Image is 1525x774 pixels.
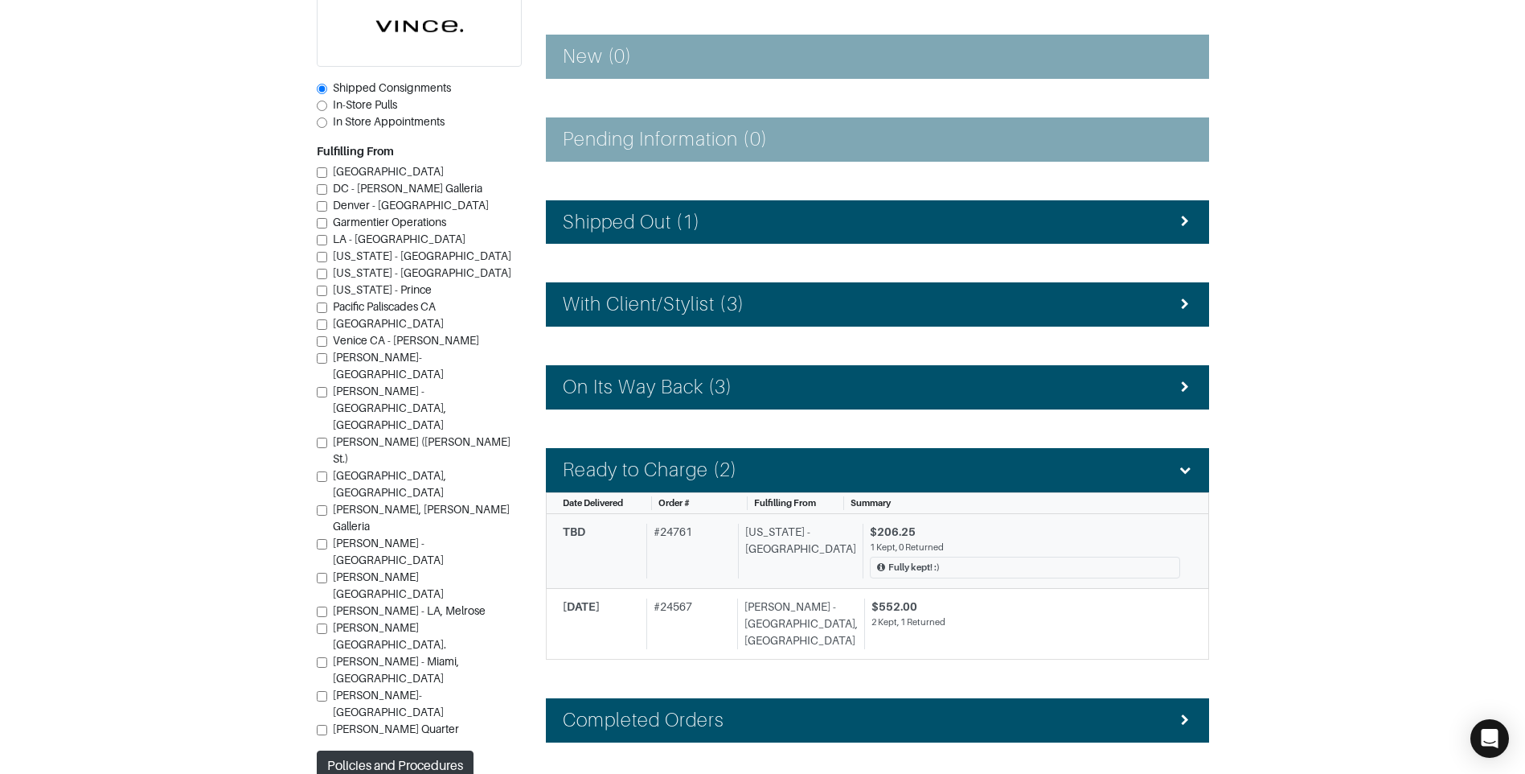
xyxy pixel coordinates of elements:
[658,498,690,508] span: Order #
[317,725,327,735] input: [PERSON_NAME] Quarter
[317,101,327,111] input: In-Store Pulls
[333,233,465,245] span: LA - [GEOGRAPHIC_DATA]
[317,539,327,550] input: [PERSON_NAME] - [GEOGRAPHIC_DATA]
[317,84,327,94] input: Shipped Consignments
[317,657,327,668] input: [PERSON_NAME] - Miami, [GEOGRAPHIC_DATA]
[317,573,327,583] input: [PERSON_NAME][GEOGRAPHIC_DATA]
[333,300,436,313] span: Pacific Paliscades CA
[851,498,891,508] span: Summary
[563,459,738,482] h4: Ready to Charge (2)
[333,689,444,718] span: [PERSON_NAME]- [GEOGRAPHIC_DATA]
[333,182,482,195] span: DC - [PERSON_NAME] Galleria
[563,293,744,316] h4: With Client/Stylist (3)
[317,184,327,195] input: DC - [PERSON_NAME] Galleria
[871,615,1180,629] div: 2 Kept, 1 Returned
[333,604,486,617] span: [PERSON_NAME] - LA, Melrose
[317,252,327,262] input: [US_STATE] - [GEOGRAPHIC_DATA]
[317,269,327,279] input: [US_STATE] - [GEOGRAPHIC_DATA]
[333,199,489,212] span: Denver - [GEOGRAPHIC_DATA]
[317,218,327,228] input: Garmentier Operations
[563,211,701,234] h4: Shipped Out (1)
[563,709,725,732] h4: Completed Orders
[1470,719,1509,758] div: Open Intercom Messenger
[333,723,459,735] span: [PERSON_NAME] Quarter
[870,541,1180,554] div: 1 Kept, 0 Returned
[317,201,327,212] input: Denver - [GEOGRAPHIC_DATA]
[317,691,327,702] input: [PERSON_NAME]- [GEOGRAPHIC_DATA]
[563,128,768,151] h4: Pending Information (0)
[317,624,327,634] input: [PERSON_NAME][GEOGRAPHIC_DATA].
[317,303,327,313] input: Pacific Paliscades CA
[870,524,1180,541] div: $206.25
[317,471,327,482] input: [GEOGRAPHIC_DATA], [GEOGRAPHIC_DATA]
[333,334,479,347] span: Venice CA - [PERSON_NAME]
[317,167,327,178] input: [GEOGRAPHIC_DATA]
[563,376,733,399] h4: On Its Way Back (3)
[333,435,510,465] span: [PERSON_NAME] ([PERSON_NAME] St.)
[333,266,511,279] span: [US_STATE] - [GEOGRAPHIC_DATA]
[563,45,632,68] h4: New (0)
[563,600,600,613] span: [DATE]
[317,387,327,397] input: [PERSON_NAME] - [GEOGRAPHIC_DATA], [GEOGRAPHIC_DATA]
[333,385,446,431] span: [PERSON_NAME] - [GEOGRAPHIC_DATA], [GEOGRAPHIC_DATA]
[317,117,327,128] input: In Store Appointments
[333,165,444,178] span: [GEOGRAPHIC_DATA]
[333,655,459,685] span: [PERSON_NAME] - Miami, [GEOGRAPHIC_DATA]
[317,438,327,448] input: [PERSON_NAME] ([PERSON_NAME] St.)
[563,498,623,508] span: Date Delivered
[317,286,327,296] input: [US_STATE] - Prince
[317,505,327,516] input: [PERSON_NAME], [PERSON_NAME] Galleria
[333,621,446,651] span: [PERSON_NAME][GEOGRAPHIC_DATA].
[317,319,327,330] input: [GEOGRAPHIC_DATA]
[333,249,511,262] span: [US_STATE] - [GEOGRAPHIC_DATA]
[333,351,444,381] span: [PERSON_NAME]-[GEOGRAPHIC_DATA]
[333,216,446,228] span: Garmentier Operations
[738,524,856,579] div: [US_STATE] - [GEOGRAPHIC_DATA]
[737,599,858,649] div: [PERSON_NAME] - [GEOGRAPHIC_DATA], [GEOGRAPHIC_DATA]
[333,570,444,600] span: [PERSON_NAME][GEOGRAPHIC_DATA]
[317,336,327,347] input: Venice CA - [PERSON_NAME]
[317,235,327,245] input: LA - [GEOGRAPHIC_DATA]
[333,81,451,94] span: Shipped Consignments
[888,561,940,574] div: Fully kept! :)
[333,469,446,499] span: [GEOGRAPHIC_DATA], [GEOGRAPHIC_DATA]
[333,317,444,330] span: [GEOGRAPHIC_DATA]
[333,115,445,128] span: In Store Appointments
[563,525,585,538] span: TBD
[754,498,816,508] span: Fulfilling From
[646,599,731,649] div: # 24567
[317,607,327,617] input: [PERSON_NAME] - LA, Melrose
[871,599,1180,615] div: $552.00
[646,524,732,579] div: # 24761
[333,98,397,111] span: In-Store Pulls
[317,143,394,160] label: Fulfilling From
[333,503,510,533] span: [PERSON_NAME], [PERSON_NAME] Galleria
[317,353,327,364] input: [PERSON_NAME]-[GEOGRAPHIC_DATA]
[333,283,432,296] span: [US_STATE] - Prince
[333,537,444,566] span: [PERSON_NAME] - [GEOGRAPHIC_DATA]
